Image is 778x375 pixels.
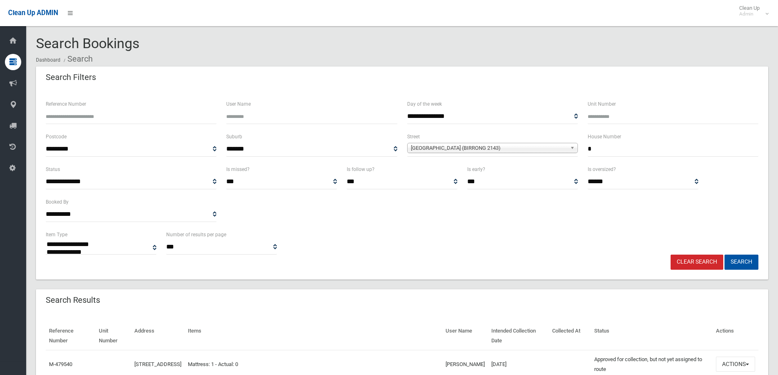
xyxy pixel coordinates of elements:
button: Actions [716,357,755,372]
label: Is follow up? [347,165,375,174]
label: Number of results per page [166,230,226,239]
label: Unit Number [588,100,616,109]
th: Actions [713,322,758,350]
label: Is early? [467,165,485,174]
a: Clear Search [671,255,723,270]
label: Is missed? [226,165,250,174]
a: [STREET_ADDRESS] [134,361,181,367]
label: Day of the week [407,100,442,109]
label: House Number [588,132,621,141]
th: Address [131,322,185,350]
span: Clean Up [735,5,768,17]
th: Collected At [549,322,591,350]
span: Clean Up ADMIN [8,9,58,17]
small: Admin [739,11,760,17]
span: Search Bookings [36,35,140,51]
th: Unit Number [96,322,131,350]
a: Dashboard [36,57,60,63]
span: [GEOGRAPHIC_DATA] (BIRRONG 2143) [411,143,567,153]
label: Street [407,132,420,141]
label: User Name [226,100,251,109]
label: Item Type [46,230,67,239]
header: Search Filters [36,69,106,85]
th: Intended Collection Date [488,322,549,350]
th: Items [185,322,442,350]
a: M-479540 [49,361,72,367]
label: Booked By [46,197,69,206]
th: Reference Number [46,322,96,350]
label: Postcode [46,132,67,141]
li: Search [62,51,93,67]
th: User Name [442,322,488,350]
th: Status [591,322,713,350]
label: Is oversized? [588,165,616,174]
label: Suburb [226,132,242,141]
label: Status [46,165,60,174]
label: Reference Number [46,100,86,109]
button: Search [724,255,758,270]
header: Search Results [36,292,110,308]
